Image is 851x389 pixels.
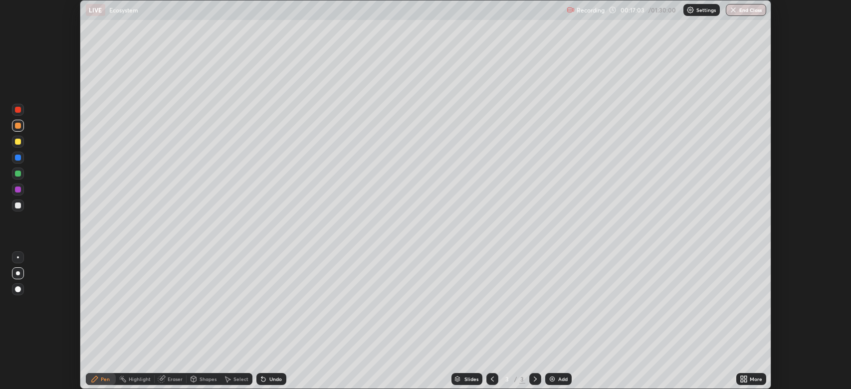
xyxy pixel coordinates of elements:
p: LIVE [89,6,102,14]
p: Ecosystem [109,6,138,14]
div: Select [233,377,248,382]
div: 3 [502,376,512,382]
div: 3 [519,375,525,384]
img: recording.375f2c34.svg [567,6,575,14]
div: Shapes [200,377,216,382]
div: Eraser [168,377,183,382]
img: add-slide-button [548,375,556,383]
div: Undo [269,377,282,382]
div: Slides [464,377,478,382]
img: class-settings-icons [686,6,694,14]
button: End Class [726,4,766,16]
div: Add [558,377,568,382]
p: Recording [577,6,605,14]
div: Pen [101,377,110,382]
p: Settings [696,7,716,12]
div: Highlight [129,377,151,382]
div: More [750,377,762,382]
img: end-class-cross [729,6,737,14]
div: / [514,376,517,382]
